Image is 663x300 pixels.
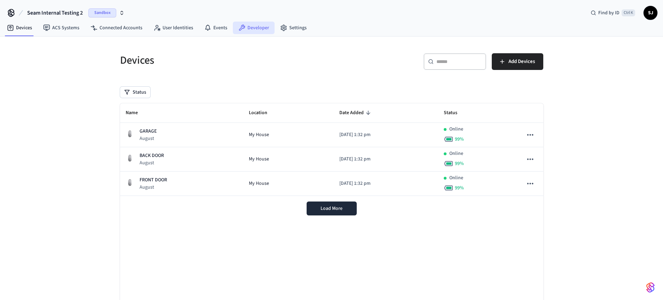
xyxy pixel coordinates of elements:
[508,57,535,66] span: Add Devices
[644,6,657,20] button: SJ
[126,108,147,118] span: Name
[307,202,357,215] button: Load More
[120,87,150,98] button: Status
[140,128,157,135] p: GARAGE
[140,152,164,159] p: BACK DOOR
[140,159,164,166] p: August
[249,108,276,118] span: Location
[449,126,463,133] p: Online
[1,22,38,34] a: Devices
[444,108,466,118] span: Status
[449,174,463,182] p: Online
[275,22,312,34] a: Settings
[598,9,619,16] span: Find by ID
[140,176,167,184] p: FRONT DOOR
[27,9,83,17] span: Seam Internal Testing 2
[449,150,463,157] p: Online
[126,129,134,138] img: August Wifi Smart Lock 3rd Gen, Silver, Front
[199,22,233,34] a: Events
[88,8,116,17] span: Sandbox
[339,156,433,163] p: [DATE] 1:32 pm
[120,103,543,196] table: sticky table
[140,184,167,191] p: August
[585,7,641,19] div: Find by IDCtrl K
[140,135,157,142] p: August
[492,53,543,70] button: Add Devices
[646,282,655,293] img: SeamLogoGradient.69752ec5.svg
[233,22,275,34] a: Developer
[85,22,148,34] a: Connected Accounts
[249,131,269,139] span: My House
[249,156,269,163] span: My House
[126,154,134,162] img: August Wifi Smart Lock 3rd Gen, Silver, Front
[622,9,635,16] span: Ctrl K
[339,180,433,187] p: [DATE] 1:32 pm
[455,160,464,167] span: 99 %
[148,22,199,34] a: User Identities
[644,7,657,19] span: SJ
[249,180,269,187] span: My House
[321,205,342,212] span: Load More
[120,53,327,68] h5: Devices
[455,184,464,191] span: 99 %
[455,136,464,143] span: 99 %
[339,108,373,118] span: Date Added
[38,22,85,34] a: ACS Systems
[126,178,134,187] img: August Wifi Smart Lock 3rd Gen, Silver, Front
[339,131,433,139] p: [DATE] 1:32 pm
